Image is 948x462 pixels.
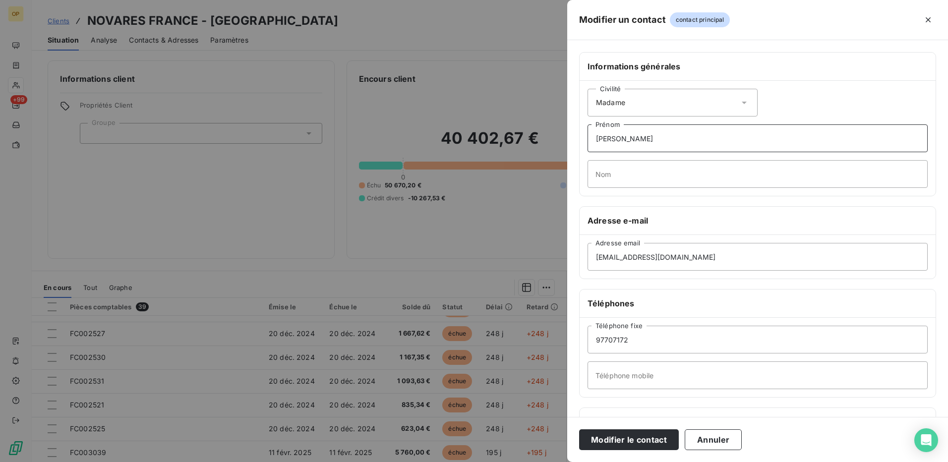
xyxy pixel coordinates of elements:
[588,297,928,309] h6: Téléphones
[588,215,928,227] h6: Adresse e-mail
[588,243,928,271] input: placeholder
[588,416,928,428] div: Relance
[588,361,928,389] input: placeholder
[685,429,742,450] button: Annuler
[588,160,928,188] input: placeholder
[914,428,938,452] div: Open Intercom Messenger
[596,98,625,108] span: Madame
[670,12,730,27] span: contact principal
[588,326,928,353] input: placeholder
[588,124,928,152] input: placeholder
[579,429,679,450] button: Modifier le contact
[579,13,666,27] h5: Modifier un contact
[588,60,928,72] h6: Informations générales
